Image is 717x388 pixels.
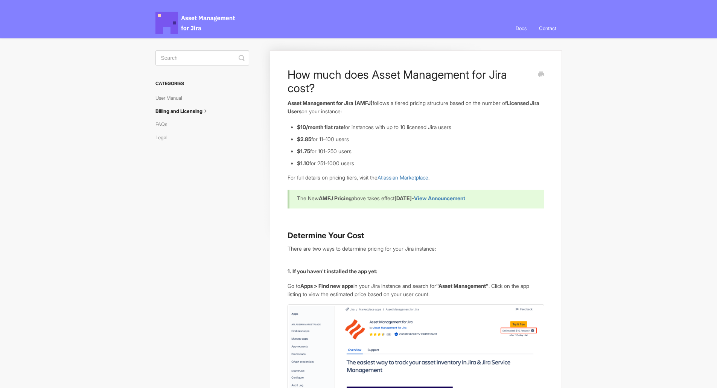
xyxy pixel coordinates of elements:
li: for 251-1000 users [297,159,544,167]
a: Billing and Licensing [155,105,215,117]
li: for instances with up to 10 licensed Jira users [297,123,544,131]
li: for 11–100 users [297,135,544,143]
p: follows a tiered pricing structure based on the number of on your instance: [288,99,544,115]
a: FAQs [155,118,173,130]
b: $1.10 [297,160,309,166]
a: Atlassian Marketplace [378,174,428,181]
a: User Manual [155,92,188,104]
a: View Announcement [414,195,465,201]
li: for 101-250 users [297,147,544,155]
a: Docs [510,18,532,38]
a: Legal [155,131,173,143]
h3: Determine Your Cost [288,230,544,241]
h3: Categories [155,77,249,90]
strong: "Asset Management" [436,283,489,289]
strong: Apps > Find new apps [300,283,353,289]
h1: How much does Asset Management for Jira cost? [288,68,533,95]
input: Search [155,50,249,65]
strong: $10/month flat rate [297,124,344,130]
span: Asset Management for Jira Docs [155,12,236,34]
p: There are two ways to determine pricing for your Jira instance: [288,245,544,253]
a: Contact [533,18,562,38]
strong: $1.75 [297,148,310,154]
b: AMFJ Pricing [319,195,352,201]
strong: $2.85 [297,136,311,142]
p: The New above takes effect - [297,194,534,202]
strong: Asset Management for Jira (AMFJ) [288,100,373,106]
p: Go to in your Jira instance and search for . Click on the app listing to view the estimated price... [288,282,544,298]
p: For full details on pricing tiers, visit the . [288,173,544,182]
strong: 1. If you haven't installed the app yet: [288,268,378,274]
b: [DATE] [394,195,412,201]
b: Licensed Jira Users [288,100,539,114]
a: Print this Article [538,71,544,79]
